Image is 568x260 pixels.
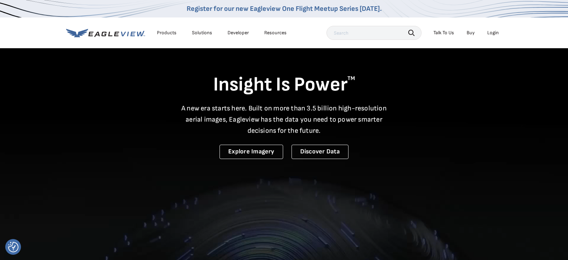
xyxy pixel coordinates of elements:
div: Solutions [192,30,212,36]
div: Talk To Us [433,30,454,36]
a: Register for our new Eagleview One Flight Meetup Series [DATE]. [187,5,382,13]
div: Login [487,30,499,36]
a: Discover Data [292,145,348,159]
sup: TM [347,75,355,82]
div: Products [157,30,177,36]
div: Resources [264,30,287,36]
h1: Insight Is Power [66,73,502,97]
a: Developer [228,30,249,36]
img: Revisit consent button [8,242,19,252]
p: A new era starts here. Built on more than 3.5 billion high-resolution aerial images, Eagleview ha... [177,103,391,136]
a: Explore Imagery [220,145,283,159]
a: Buy [467,30,475,36]
input: Search [326,26,422,40]
button: Consent Preferences [8,242,19,252]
